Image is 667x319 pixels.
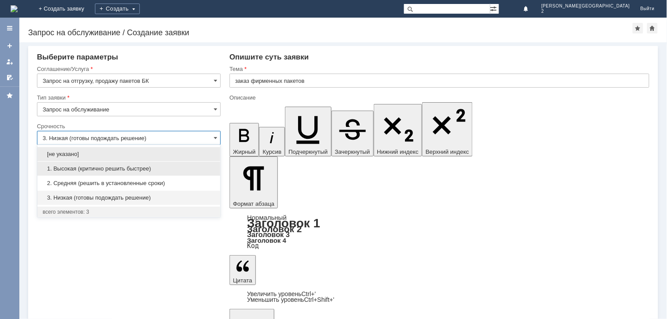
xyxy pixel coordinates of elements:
[422,102,473,156] button: Верхний индекс
[426,148,469,155] span: Верхний индекс
[3,55,17,69] a: Мои заявки
[37,66,219,72] div: Соглашение/Услуга
[4,32,128,39] div: 1. Маленькие 1000 шт
[247,230,290,238] a: Заголовок 3
[4,4,128,11] div: Добрый день!
[247,214,287,221] a: Нормальный
[230,255,256,285] button: Цитата
[332,111,374,156] button: Зачеркнутый
[233,277,252,284] span: Цитата
[247,242,259,250] a: Код
[542,9,630,14] span: 2
[285,107,331,156] button: Подчеркнутый
[230,123,259,156] button: Жирный
[230,215,649,249] div: Формат абзаца
[230,156,278,208] button: Формат абзаца
[247,224,302,234] a: Заголовок 2
[302,290,316,297] span: Ctrl+'
[4,18,128,32] div: На мбк необходимо отгрузить фирменные пакеты БК:
[233,200,274,207] span: Формат абзаца
[43,208,215,215] div: всего элементов: 3
[43,165,215,172] span: 1. Высокая (критично решить быстрее)
[11,5,18,12] a: Перейти на домашнюю страницу
[374,104,423,156] button: Нижний индекс
[259,127,285,156] button: Курсив
[490,4,499,12] span: Расширенный поиск
[28,28,633,37] div: Запрос на обслуживание / Создание заявки
[3,70,17,85] a: Мои согласования
[11,5,18,12] img: logo
[262,148,281,155] span: Курсив
[95,4,140,14] div: Создать
[230,291,649,303] div: Цитата
[43,194,215,201] span: 3. Низкая (готовы подождать решение)
[230,95,648,100] div: Описание
[37,53,118,61] span: Выберите параметры
[37,123,219,129] div: Срочность
[230,66,648,72] div: Тема
[304,296,335,303] span: Ctrl+Shift+'
[647,23,658,33] div: Сделать домашней страницей
[230,53,309,61] span: Опишите суть заявки
[247,216,321,230] a: Заголовок 1
[288,148,328,155] span: Подчеркнутый
[377,148,419,155] span: Нижний индекс
[542,4,630,9] span: [PERSON_NAME][GEOGRAPHIC_DATA]
[3,39,17,53] a: Создать заявку
[335,148,370,155] span: Зачеркнутый
[43,151,215,158] span: [не указано]
[247,237,286,244] a: Заголовок 4
[247,290,316,297] a: Increase
[43,180,215,187] span: 2. Средняя (решить в установленные сроки)
[247,296,335,303] a: Decrease
[37,95,219,100] div: Тип заявки
[233,148,256,155] span: Жирный
[4,39,128,46] div: 2. Средние 1000 шт
[633,23,643,33] div: Добавить в избранное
